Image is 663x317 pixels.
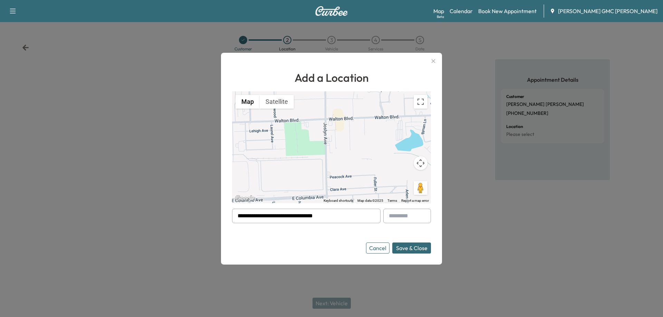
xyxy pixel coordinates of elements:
[450,7,473,15] a: Calendar
[558,7,657,15] span: [PERSON_NAME] GMC [PERSON_NAME]
[433,7,444,15] a: MapBeta
[401,199,429,202] a: Report a map error
[357,199,383,202] span: Map data ©2025
[414,181,427,195] button: Drag Pegman onto the map to open Street View
[315,6,348,16] img: Curbee Logo
[414,156,427,170] button: Map camera controls
[234,194,257,203] a: Open this area in Google Maps (opens a new window)
[232,69,431,86] h1: Add a Location
[478,7,537,15] a: Book New Appointment
[234,194,257,203] img: Google
[392,242,431,254] button: Save & Close
[414,95,427,109] button: Toggle fullscreen view
[236,95,260,109] button: Show street map
[387,199,397,202] a: Terms
[324,198,353,203] button: Keyboard shortcuts
[366,242,390,254] button: Cancel
[437,14,444,19] div: Beta
[260,95,294,109] button: Show satellite imagery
